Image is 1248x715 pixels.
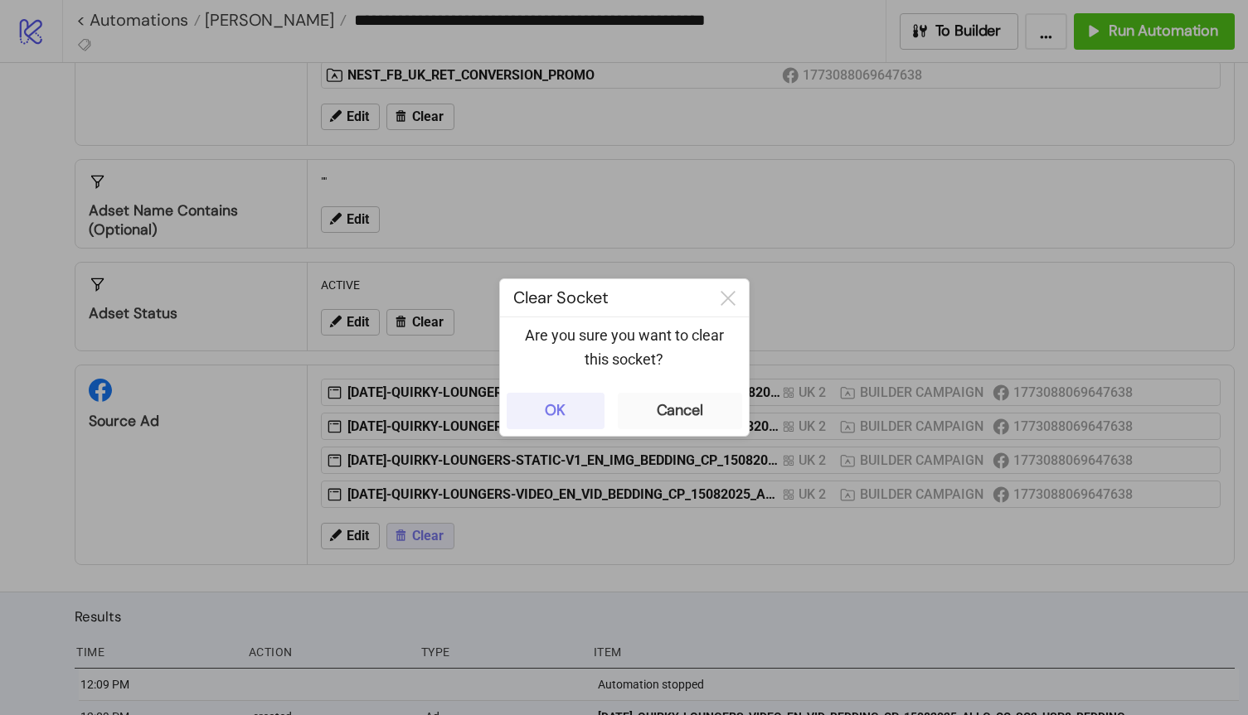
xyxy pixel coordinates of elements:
button: OK [507,393,605,429]
p: Are you sure you want to clear this socket? [513,324,736,371]
button: Cancel [618,393,742,429]
div: Cancel [657,401,703,420]
div: OK [545,401,566,420]
div: Clear Socket [500,279,707,316]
